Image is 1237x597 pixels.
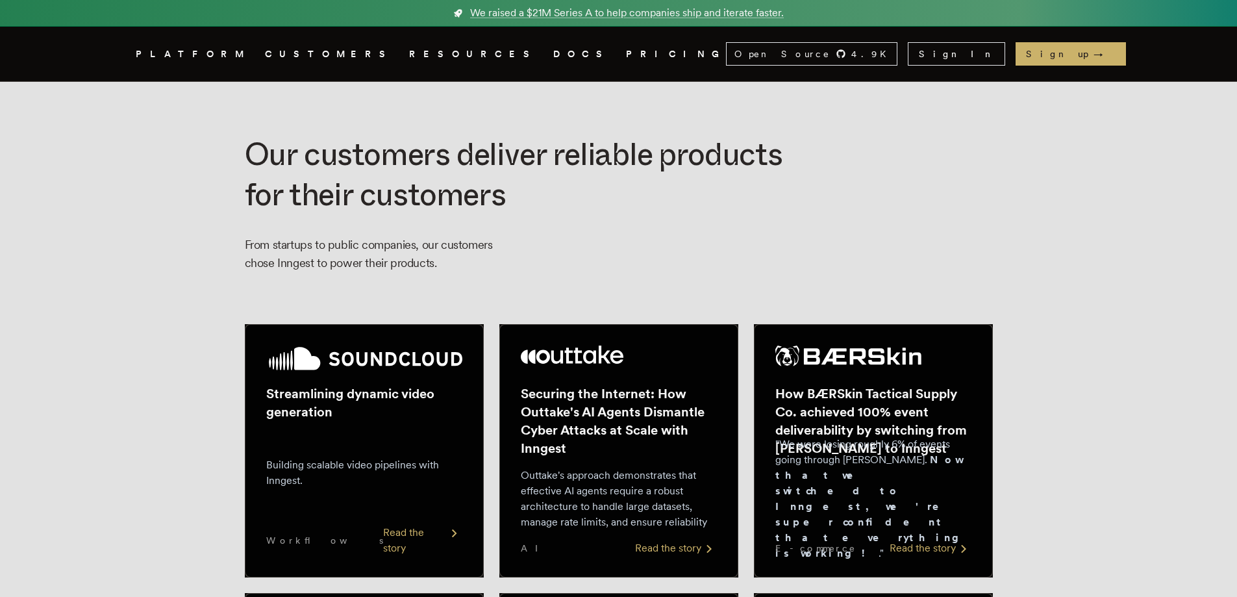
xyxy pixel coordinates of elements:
span: → [1093,47,1116,60]
p: "We were losing roughly 6% of events going through [PERSON_NAME]. ." [775,437,971,561]
div: Read the story [383,525,462,556]
span: Open Source [734,47,831,60]
button: RESOURCES [409,46,538,62]
h2: Securing the Internet: How Outtake's AI Agents Dismantle Cyber Attacks at Scale with Inngest [521,385,717,457]
span: We raised a $21M Series A to help companies ship and iterate faster. [470,5,784,21]
nav: Global [99,27,1138,81]
span: Workflows [266,534,383,547]
p: Outtake's approach demonstrates that effective AI agents require a robust architecture to handle ... [521,468,717,530]
span: 4.9 K [851,47,894,60]
a: DOCS [553,46,610,62]
h1: Our customers [245,134,785,215]
a: PRICING [626,46,726,62]
span: deliver reliable products for their customers [245,135,782,213]
span: E-commerce [775,542,856,555]
a: Outtake logoSecuring the Internet: How Outtake's AI Agents Dismantle Cyber Attacks at Scale with ... [499,324,738,578]
h2: Streamlining dynamic video generation [266,385,462,421]
h2: How BÆRSkin Tactical Supply Co. achieved 100% event deliverability by switching from [PERSON_NAME... [775,385,971,457]
img: Outtake [521,346,624,364]
strong: Now that we switched to Inngest, we're super confident that everything is working! [775,453,969,559]
img: SoundCloud [266,346,462,372]
a: SoundCloud logoStreamlining dynamic video generationBuilding scalable video pipelines with Innges... [245,324,484,578]
div: Read the story [635,540,717,556]
a: BÆRSkin Tactical Supply Co. logoHow BÆRSkin Tactical Supply Co. achieved 100% event deliverabilit... [754,324,993,578]
div: Read the story [890,540,971,556]
p: Building scalable video pipelines with Inngest. [266,457,462,489]
button: PLATFORM [136,46,249,62]
a: CUSTOMERS [265,46,394,62]
a: Sign up [1016,42,1126,66]
img: BÆRSkin Tactical Supply Co. [775,346,922,366]
a: Sign In [908,42,1005,66]
span: AI [521,542,549,555]
p: From startups to public companies, our customers chose Inngest to power their products. [245,236,494,272]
